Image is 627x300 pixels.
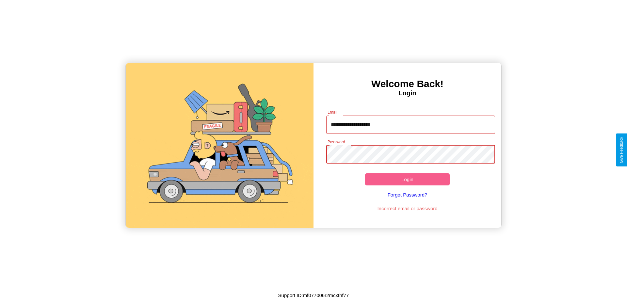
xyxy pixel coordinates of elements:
label: Email [328,109,338,115]
button: Login [365,173,450,185]
h4: Login [313,89,501,97]
p: Incorrect email or password [323,204,492,213]
img: gif [126,63,313,228]
p: Support ID: mf077006r2mcxthf77 [278,291,349,300]
div: Give Feedback [619,137,624,163]
label: Password [328,139,345,145]
a: Forgot Password? [323,185,492,204]
h3: Welcome Back! [313,78,501,89]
